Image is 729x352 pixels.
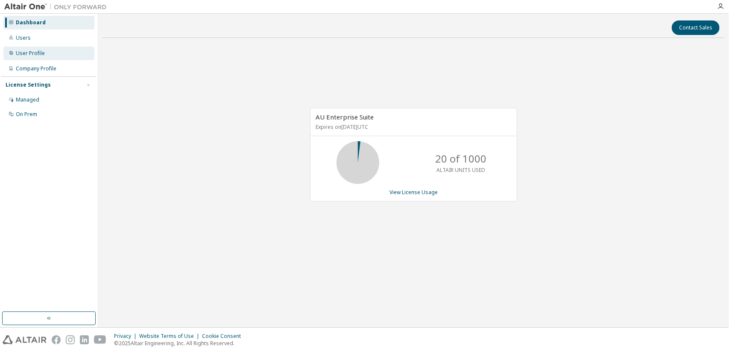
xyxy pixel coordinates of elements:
div: Managed [16,96,39,103]
p: 20 of 1000 [435,151,486,166]
div: License Settings [6,81,51,88]
div: Dashboard [16,19,46,26]
div: Company Profile [16,65,56,72]
img: youtube.svg [94,335,106,344]
img: Altair One [4,3,111,11]
img: instagram.svg [66,335,75,344]
a: View License Usage [389,189,438,196]
div: Users [16,35,31,41]
img: linkedin.svg [80,335,89,344]
div: On Prem [16,111,37,118]
div: Cookie Consent [202,333,246,340]
span: AU Enterprise Suite [316,113,374,121]
img: facebook.svg [52,335,61,344]
div: Privacy [114,333,139,340]
div: User Profile [16,50,45,57]
p: © 2025 Altair Engineering, Inc. All Rights Reserved. [114,340,246,347]
p: ALTAIR UNITS USED [436,166,485,174]
div: Website Terms of Use [139,333,202,340]
img: altair_logo.svg [3,335,47,344]
p: Expires on [DATE] UTC [316,123,509,131]
button: Contact Sales [672,20,720,35]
